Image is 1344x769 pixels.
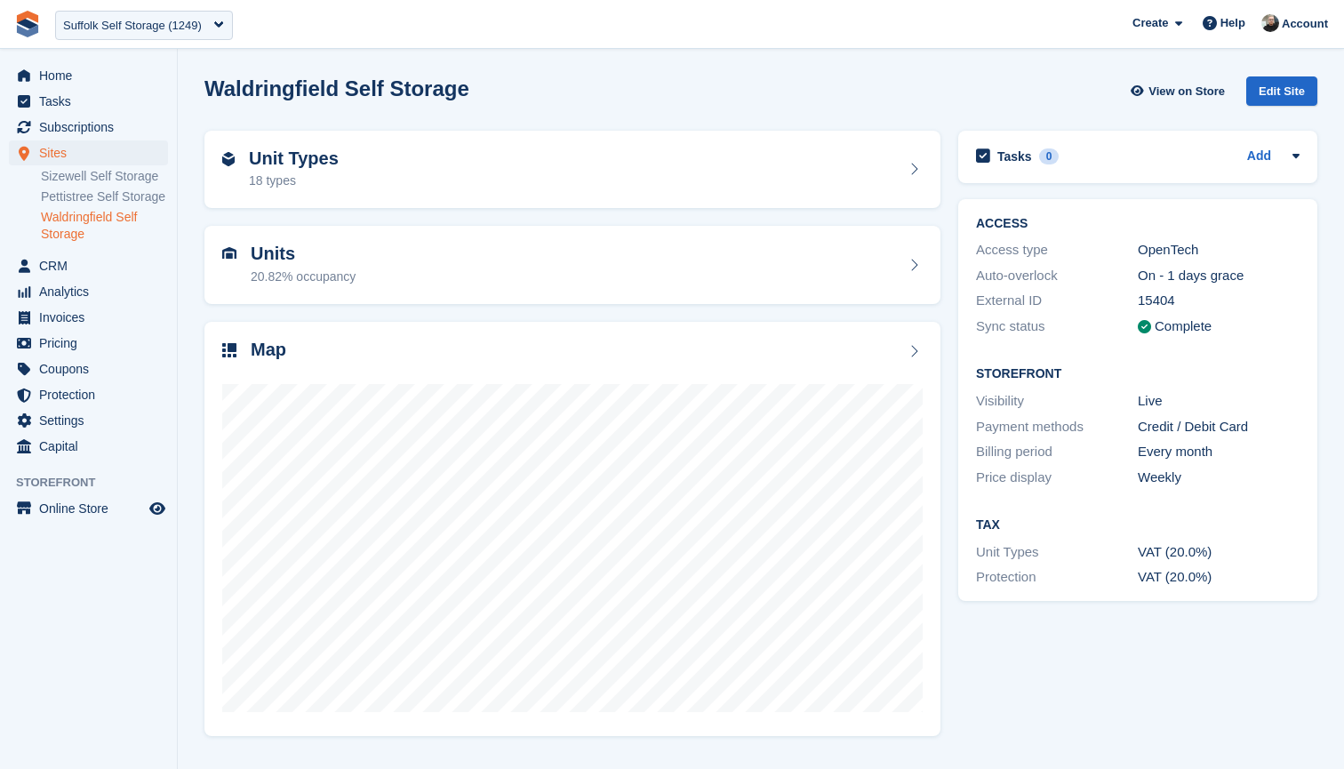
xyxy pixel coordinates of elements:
div: 15404 [1138,291,1300,311]
div: Protection [976,567,1138,588]
span: Analytics [39,279,146,304]
div: On - 1 days grace [1138,266,1300,286]
span: Capital [39,434,146,459]
img: unit-type-icn-2b2737a686de81e16bb02015468b77c625bbabd49415b5ef34ead5e3b44a266d.svg [222,152,235,166]
span: Invoices [39,305,146,330]
h2: Map [251,340,286,360]
div: Weekly [1138,468,1300,488]
span: Tasks [39,89,146,114]
a: menu [9,89,168,114]
a: Pettistree Self Storage [41,188,168,205]
div: 0 [1039,148,1060,164]
div: VAT (20.0%) [1138,542,1300,563]
h2: Tasks [997,148,1032,164]
div: VAT (20.0%) [1138,567,1300,588]
a: Edit Site [1246,76,1317,113]
a: menu [9,279,168,304]
div: 20.82% occupancy [251,268,356,286]
h2: Waldringfield Self Storage [204,76,469,100]
div: Billing period [976,442,1138,462]
div: Edit Site [1246,76,1317,106]
a: menu [9,408,168,433]
div: Payment methods [976,417,1138,437]
a: Map [204,322,940,737]
h2: Unit Types [249,148,339,169]
span: Account [1282,15,1328,33]
a: Sizewell Self Storage [41,168,168,185]
span: Protection [39,382,146,407]
span: Create [1132,14,1168,32]
span: Sites [39,140,146,165]
span: Help [1220,14,1245,32]
div: Credit / Debit Card [1138,417,1300,437]
a: menu [9,434,168,459]
img: unit-icn-7be61d7bf1b0ce9d3e12c5938cc71ed9869f7b940bace4675aadf7bd6d80202e.svg [222,247,236,260]
div: Auto-overlock [976,266,1138,286]
h2: Tax [976,518,1300,533]
div: Price display [976,468,1138,488]
img: stora-icon-8386f47178a22dfd0bd8f6a31ec36ba5ce8667c1dd55bd0f319d3a0aa187defe.svg [14,11,41,37]
a: View on Store [1128,76,1232,106]
a: Add [1247,147,1271,167]
div: External ID [976,291,1138,311]
a: Preview store [147,498,168,519]
span: Online Store [39,496,146,521]
span: Subscriptions [39,115,146,140]
span: Storefront [16,474,177,492]
a: menu [9,140,168,165]
span: Coupons [39,356,146,381]
a: menu [9,253,168,278]
h2: Units [251,244,356,264]
a: menu [9,382,168,407]
div: Unit Types [976,542,1138,563]
img: map-icn-33ee37083ee616e46c38cad1a60f524a97daa1e2b2c8c0bc3eb3415660979fc1.svg [222,343,236,357]
span: Pricing [39,331,146,356]
a: menu [9,115,168,140]
h2: Storefront [976,367,1300,381]
span: Home [39,63,146,88]
div: Sync status [976,316,1138,337]
span: View on Store [1148,83,1225,100]
span: CRM [39,253,146,278]
div: OpenTech [1138,240,1300,260]
a: menu [9,496,168,521]
div: Suffolk Self Storage (1249) [63,17,202,35]
a: Unit Types 18 types [204,131,940,209]
div: Every month [1138,442,1300,462]
div: Complete [1155,316,1212,337]
a: menu [9,63,168,88]
a: Units 20.82% occupancy [204,226,940,304]
a: Waldringfield Self Storage [41,209,168,243]
a: menu [9,356,168,381]
div: 18 types [249,172,339,190]
img: Tom Huddleston [1261,14,1279,32]
div: Visibility [976,391,1138,412]
div: Live [1138,391,1300,412]
span: Settings [39,408,146,433]
div: Access type [976,240,1138,260]
h2: ACCESS [976,217,1300,231]
a: menu [9,331,168,356]
a: menu [9,305,168,330]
